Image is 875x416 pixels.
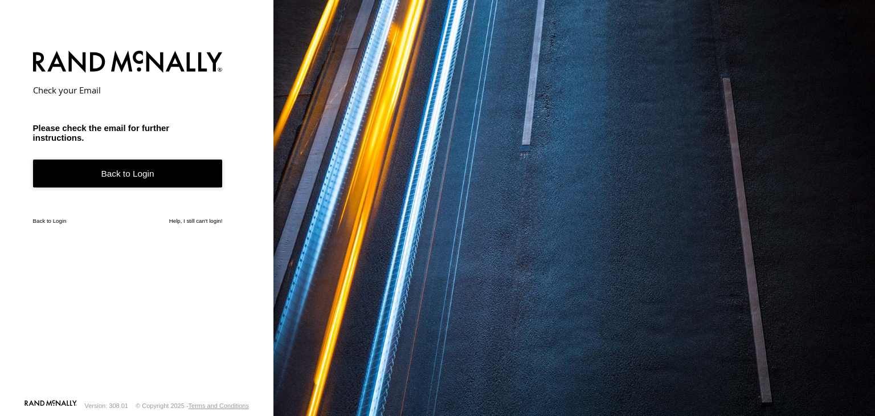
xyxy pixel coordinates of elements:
[85,402,128,409] div: Version: 308.01
[33,123,223,142] h3: Please check the email for further instructions.
[33,218,67,224] a: Back to Login
[33,84,223,96] h2: Check your Email
[33,48,223,78] img: Rand McNally
[33,160,223,187] a: Back to Login
[24,400,77,411] a: Visit our Website
[136,402,249,409] div: © Copyright 2025 -
[169,218,223,224] a: Help, I still can't login!
[189,402,249,409] a: Terms and Conditions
